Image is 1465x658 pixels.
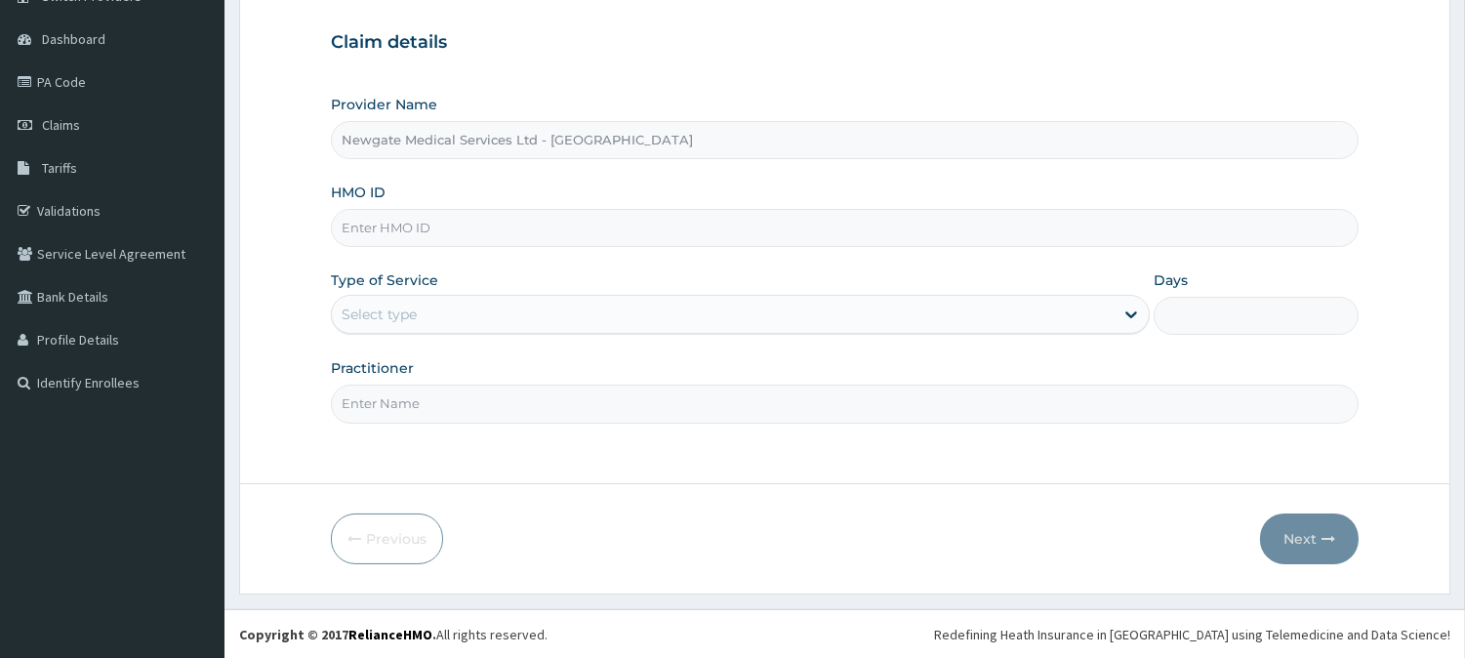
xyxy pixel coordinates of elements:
[331,209,1359,247] input: Enter HMO ID
[331,183,386,202] label: HMO ID
[331,95,437,114] label: Provider Name
[331,514,443,564] button: Previous
[342,305,417,324] div: Select type
[239,626,436,643] strong: Copyright © 2017 .
[934,625,1450,644] div: Redefining Heath Insurance in [GEOGRAPHIC_DATA] using Telemedicine and Data Science!
[1260,514,1359,564] button: Next
[331,358,414,378] label: Practitioner
[331,270,438,290] label: Type of Service
[42,30,105,48] span: Dashboard
[1154,270,1188,290] label: Days
[42,159,77,177] span: Tariffs
[42,116,80,134] span: Claims
[331,385,1359,423] input: Enter Name
[331,32,1359,54] h3: Claim details
[348,626,432,643] a: RelianceHMO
